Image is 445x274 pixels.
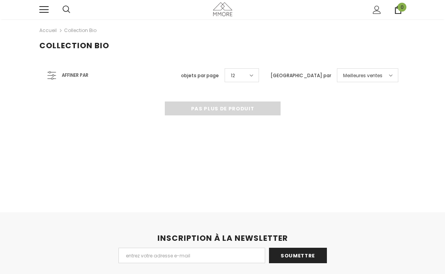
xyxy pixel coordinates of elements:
[213,2,232,16] img: Cas MMORE
[39,26,57,35] a: Accueil
[181,72,219,79] label: objets par page
[271,72,331,79] label: [GEOGRAPHIC_DATA] par
[62,71,88,79] span: Affiner par
[157,233,288,244] span: INSCRIPTION À LA NEWSLETTER
[64,27,96,34] a: Collection Bio
[394,6,402,14] a: 0
[231,72,235,79] span: 12
[269,248,327,263] input: Soumettre
[39,40,109,51] span: Collection Bio
[118,248,265,263] input: Email Address
[343,72,382,79] span: Meilleures ventes
[398,3,406,12] span: 0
